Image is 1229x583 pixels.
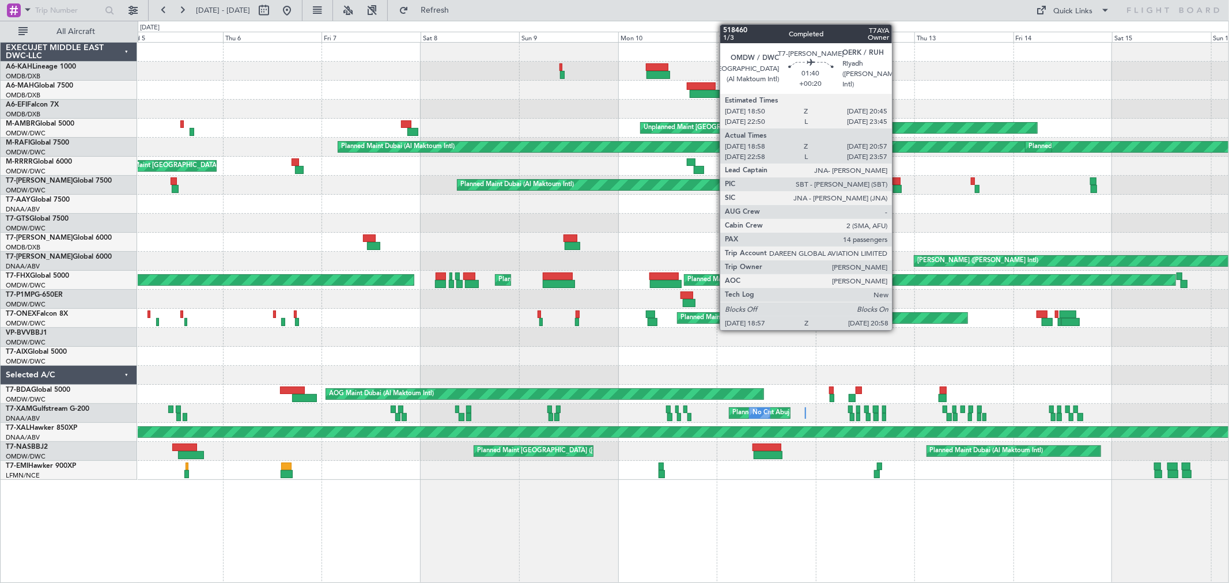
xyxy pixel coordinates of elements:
span: VP-BVV [6,330,31,336]
a: OMDB/DXB [6,72,40,81]
a: OMDB/DXB [6,91,40,100]
a: T7-AAYGlobal 7500 [6,196,70,203]
span: T7-BDA [6,387,31,393]
a: DNAA/ABV [6,414,40,423]
span: T7-GTS [6,215,29,222]
input: Trip Number [35,2,101,19]
button: Refresh [394,1,463,20]
div: Planned Maint Dubai (Al Maktoum Intl) [341,138,455,156]
span: Refresh [411,6,459,14]
a: OMDB/DXB [6,110,40,119]
div: Planned Maint Dubai (Al Maktoum Intl) [680,309,794,327]
a: LFMN/NCE [6,471,40,480]
div: Planned Maint Dubai (Al Maktoum Intl) [498,271,612,289]
a: OMDW/DWC [6,395,46,404]
div: Planned Maint Dubai (Al Maktoum Intl) [460,176,574,194]
span: T7-XAL [6,425,29,431]
span: T7-AAY [6,196,31,203]
div: Planned Maint Morristown ([GEOGRAPHIC_DATA] Mun) [687,271,851,289]
a: T7-GTSGlobal 7500 [6,215,69,222]
div: Mon 10 [618,32,717,42]
span: A6-KAH [6,63,32,70]
div: Fri 14 [1014,32,1112,42]
span: T7-AIX [6,349,28,355]
a: OMDW/DWC [6,148,46,157]
div: [PERSON_NAME] ([PERSON_NAME] Intl) [917,252,1038,270]
a: OMDW/DWC [6,319,46,328]
span: T7-P1MP [6,291,35,298]
a: OMDW/DWC [6,167,46,176]
span: T7-EMI [6,463,28,470]
a: T7-AIXGlobal 5000 [6,349,67,355]
div: Sat 15 [1112,32,1211,42]
a: OMDW/DWC [6,224,46,233]
div: AOG Maint Dubai (Al Maktoum Intl) [329,385,434,403]
a: M-RAFIGlobal 7500 [6,139,69,146]
a: M-RRRRGlobal 6000 [6,158,72,165]
div: Planned Maint Dubai (Al Maktoum Intl) [930,442,1043,460]
a: DNAA/ABV [6,205,40,214]
a: T7-XAMGulfstream G-200 [6,406,89,412]
a: M-AMBRGlobal 5000 [6,120,74,127]
button: Quick Links [1031,1,1116,20]
a: T7-P1MPG-650ER [6,291,63,298]
a: OMDW/DWC [6,452,46,461]
span: T7-XAM [6,406,32,412]
a: T7-NASBBJ2 [6,444,48,450]
div: Planned Maint Abuja ([PERSON_NAME] Intl) [732,404,862,422]
a: OMDW/DWC [6,338,46,347]
div: Thu 13 [914,32,1013,42]
a: T7-XALHawker 850XP [6,425,77,431]
span: [DATE] - [DATE] [196,5,250,16]
span: T7-NAS [6,444,31,450]
a: OMDW/DWC [6,186,46,195]
a: VP-BVVBBJ1 [6,330,47,336]
a: T7-[PERSON_NAME]Global 6000 [6,253,112,260]
div: Planned Maint [GEOGRAPHIC_DATA] ([GEOGRAPHIC_DATA] Intl) [108,157,301,175]
div: Unplanned Maint [GEOGRAPHIC_DATA] (Al Maktoum Intl) [644,119,814,137]
a: A6-EFIFalcon 7X [6,101,59,108]
div: Thu 6 [223,32,322,42]
div: Sun 9 [519,32,618,42]
div: No Crew [752,404,779,422]
a: A6-MAHGlobal 7500 [6,82,73,89]
div: Planned Maint Dubai (Al Maktoum Intl) [854,176,967,194]
a: T7-[PERSON_NAME]Global 6000 [6,234,112,241]
a: OMDW/DWC [6,281,46,290]
div: Quick Links [1054,6,1093,17]
span: T7-[PERSON_NAME] [6,234,73,241]
a: OMDB/DXB [6,243,40,252]
a: OMDW/DWC [6,129,46,138]
a: DNAA/ABV [6,433,40,442]
div: Fri 7 [322,32,420,42]
a: DNAA/ABV [6,262,40,271]
div: Wed 5 [124,32,223,42]
span: All Aircraft [30,28,122,36]
span: T7-[PERSON_NAME] [6,253,73,260]
a: T7-[PERSON_NAME]Global 7500 [6,177,112,184]
span: T7-FHX [6,272,30,279]
a: T7-EMIHawker 900XP [6,463,76,470]
span: T7-ONEX [6,311,36,317]
span: T7-[PERSON_NAME] [6,177,73,184]
span: M-AMBR [6,120,35,127]
a: OMDW/DWC [6,300,46,309]
div: Sat 8 [421,32,519,42]
a: T7-FHXGlobal 5000 [6,272,69,279]
div: Wed 12 [816,32,914,42]
button: All Aircraft [13,22,125,41]
a: T7-ONEXFalcon 8X [6,311,68,317]
div: Tue 11 [717,32,815,42]
a: A6-KAHLineage 1000 [6,63,76,70]
div: Planned Maint [GEOGRAPHIC_DATA] ([GEOGRAPHIC_DATA]) [477,442,659,460]
span: A6-MAH [6,82,34,89]
span: M-RAFI [6,139,30,146]
a: T7-BDAGlobal 5000 [6,387,70,393]
span: A6-EFI [6,101,27,108]
a: OMDW/DWC [6,357,46,366]
span: M-RRRR [6,158,33,165]
div: [DATE] [140,23,160,33]
div: Planned Maint Dubai (Al Maktoum Intl) [1028,138,1142,156]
